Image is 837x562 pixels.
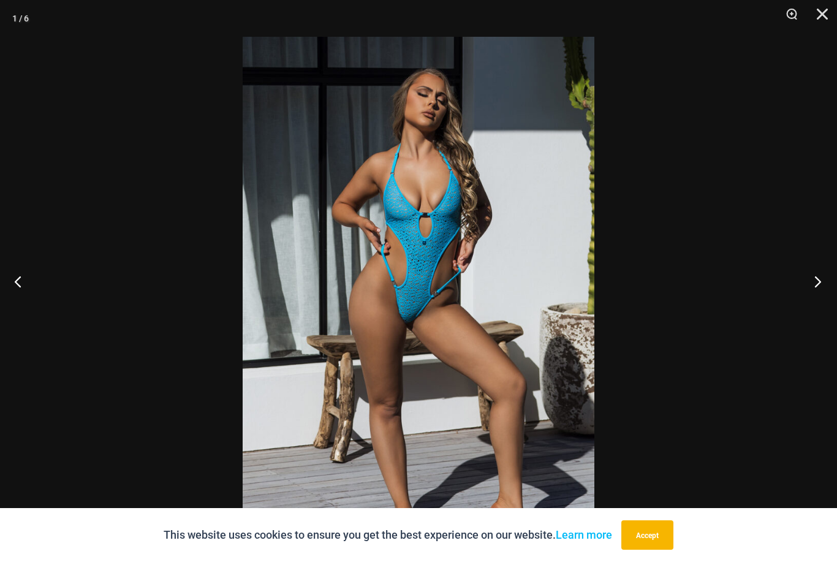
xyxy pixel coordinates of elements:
[791,251,837,312] button: Next
[12,9,29,28] div: 1 / 6
[556,528,612,541] a: Learn more
[164,526,612,544] p: This website uses cookies to ensure you get the best experience on our website.
[621,520,673,550] button: Accept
